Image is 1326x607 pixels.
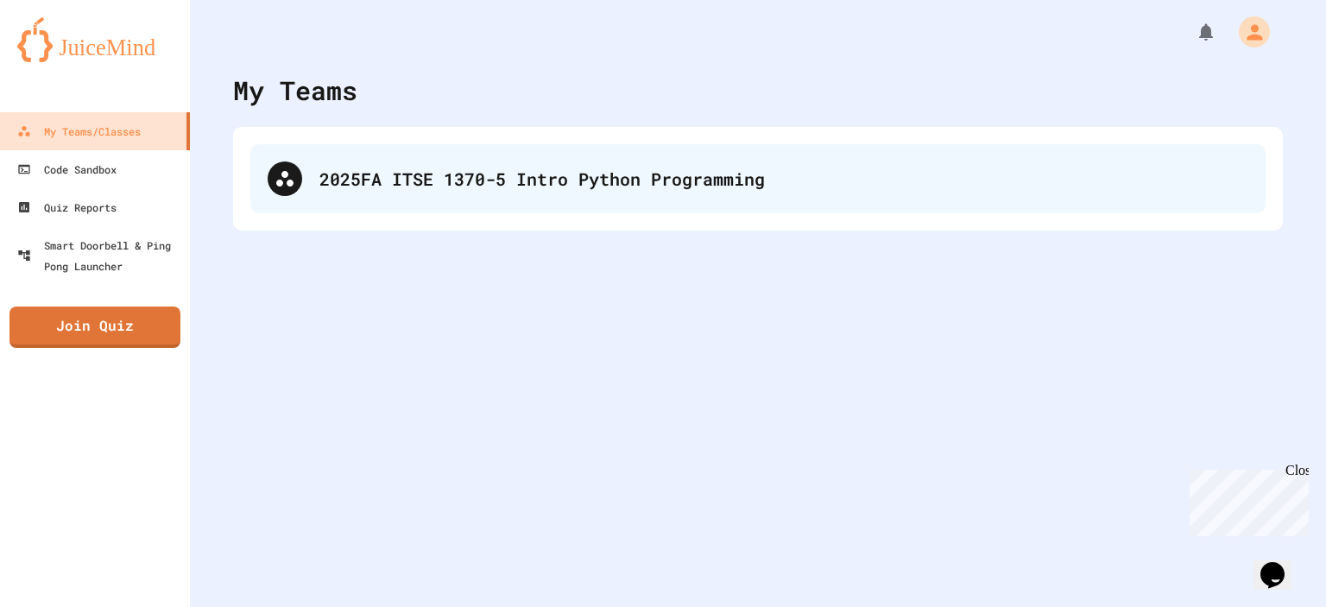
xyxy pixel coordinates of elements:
[1221,12,1274,52] div: My Account
[1183,463,1309,536] iframe: chat widget
[17,121,141,142] div: My Teams/Classes
[17,159,117,180] div: Code Sandbox
[1164,17,1221,47] div: My Notifications
[319,166,1248,192] div: 2025FA ITSE 1370-5 Intro Python Programming
[1253,538,1309,590] iframe: chat widget
[250,144,1266,213] div: 2025FA ITSE 1370-5 Intro Python Programming
[17,197,117,218] div: Quiz Reports
[7,7,119,110] div: Chat with us now!Close
[9,307,180,348] a: Join Quiz
[233,71,357,110] div: My Teams
[17,235,183,276] div: Smart Doorbell & Ping Pong Launcher
[17,17,173,62] img: logo-orange.svg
